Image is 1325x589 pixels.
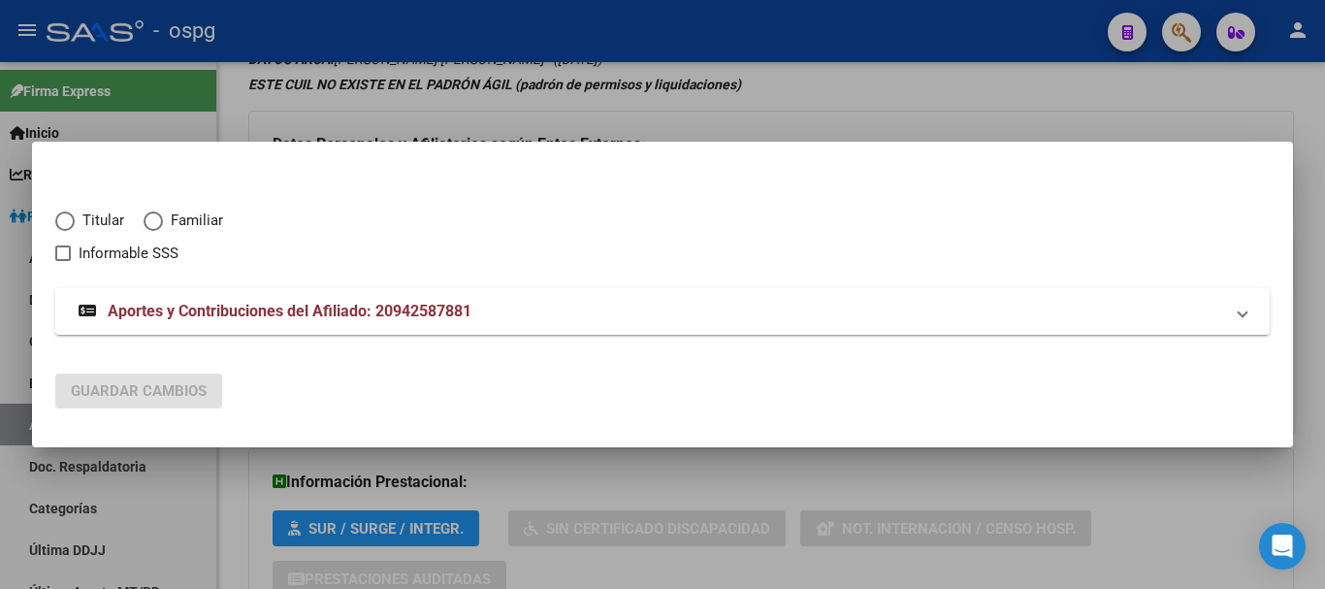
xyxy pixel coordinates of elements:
[55,374,222,409] button: Guardar Cambios
[55,288,1270,335] mat-expansion-panel-header: Aportes y Contribuciones del Afiliado: 20942587881
[75,210,124,232] span: Titular
[71,382,207,400] span: Guardar Cambios
[1259,523,1306,570] div: Open Intercom Messenger
[55,216,242,234] mat-radio-group: Elija una opción
[79,242,178,265] span: Informable SSS
[163,210,223,232] span: Familiar
[108,302,471,320] span: Aportes y Contribuciones del Afiliado: 20942587881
